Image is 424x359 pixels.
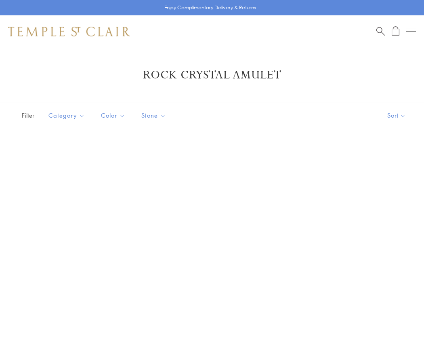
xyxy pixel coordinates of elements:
[406,27,416,36] button: Open navigation
[392,26,399,36] a: Open Shopping Bag
[44,110,91,120] span: Category
[42,106,91,125] button: Category
[97,110,131,120] span: Color
[20,68,404,82] h1: Rock Crystal Amulet
[369,103,424,128] button: Show sort by
[137,110,172,120] span: Stone
[376,26,385,36] a: Search
[135,106,172,125] button: Stone
[164,4,256,12] p: Enjoy Complimentary Delivery & Returns
[95,106,131,125] button: Color
[8,27,130,36] img: Temple St. Clair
